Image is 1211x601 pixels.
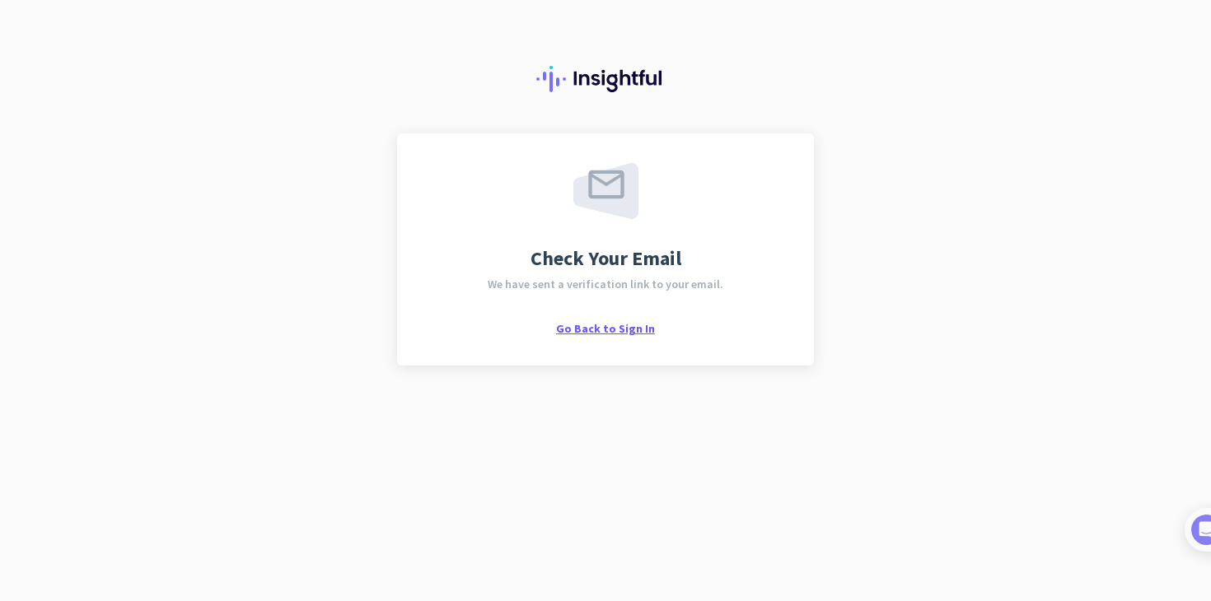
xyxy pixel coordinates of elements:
[536,66,675,92] img: Insightful
[488,278,723,290] span: We have sent a verification link to your email.
[556,321,655,336] span: Go Back to Sign In
[573,163,638,219] img: email-sent
[531,249,681,268] span: Check Your Email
